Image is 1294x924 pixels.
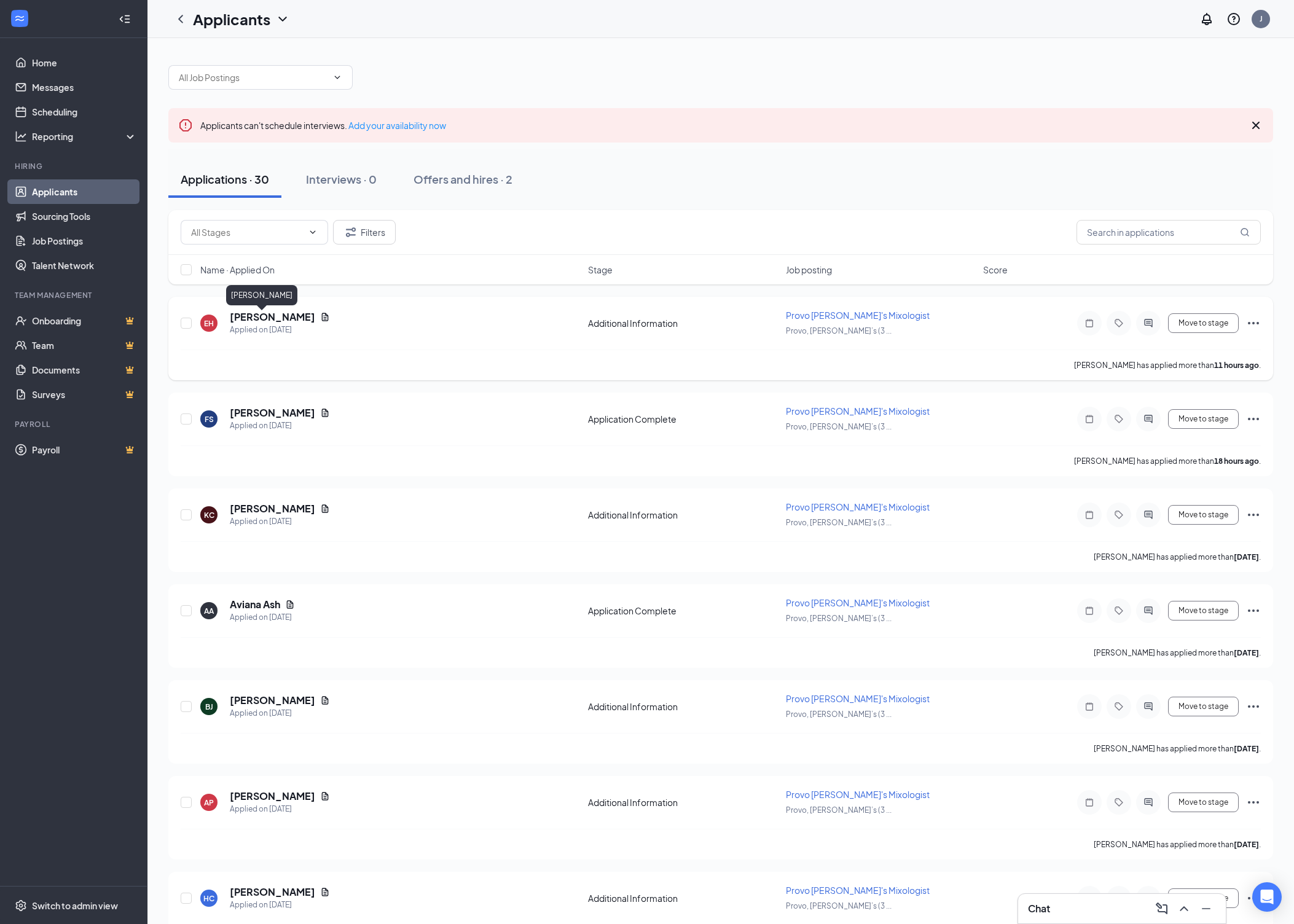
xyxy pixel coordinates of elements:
[1141,318,1156,328] svg: ActiveChat
[15,899,27,912] svg: Settings
[230,406,315,420] h5: [PERSON_NAME]
[1141,702,1156,711] svg: ActiveChat
[1177,901,1191,916] svg: ChevronUp
[588,317,778,329] div: Additional Information
[1168,601,1239,621] button: Move to stage
[230,515,330,528] div: Applied on [DATE]
[204,318,214,329] div: EH
[226,285,297,305] div: [PERSON_NAME]
[1168,793,1239,812] button: Move to stage
[1082,606,1097,616] svg: Note
[1168,697,1239,716] button: Move to stage
[588,509,778,521] div: Additional Information
[1082,797,1097,807] svg: Note
[1214,456,1259,466] b: 18 hours ago
[1168,888,1239,908] button: Move to stage
[1028,902,1050,915] h3: Chat
[230,803,330,815] div: Applied on [DATE]
[320,695,330,705] svg: Document
[32,179,137,204] a: Applicants
[32,50,137,75] a: Home
[1240,227,1250,237] svg: MagnifyingGlass
[1246,507,1261,522] svg: Ellipses
[32,899,118,912] div: Switch to admin view
[32,382,137,407] a: SurveysCrown
[230,885,315,899] h5: [PERSON_NAME]
[15,419,135,429] div: Payroll
[786,710,892,719] span: Provo, [PERSON_NAME]’s (3 ...
[15,130,27,143] svg: Analysis
[173,12,188,26] svg: ChevronLeft
[193,9,270,29] h1: Applicants
[786,805,892,815] span: Provo, [PERSON_NAME]’s (3 ...
[32,229,137,253] a: Job Postings
[1076,220,1261,245] input: Search in applications
[1246,795,1261,810] svg: Ellipses
[333,220,396,245] button: Filter Filters
[786,501,930,512] span: Provo [PERSON_NAME]'s Mixologist
[1174,899,1194,918] button: ChevronUp
[1168,409,1239,429] button: Move to stage
[230,707,330,719] div: Applied on [DATE]
[786,693,930,704] span: Provo [PERSON_NAME]'s Mixologist
[191,225,303,239] input: All Stages
[1112,702,1126,711] svg: Tag
[200,120,446,131] span: Applicants can't schedule interviews.
[203,893,214,904] div: HC
[230,598,280,611] h5: Aviana Ash
[348,120,446,131] a: Add your availability now
[1260,14,1263,24] div: J
[15,290,135,300] div: Team Management
[1112,510,1126,520] svg: Tag
[1082,414,1097,424] svg: Note
[230,310,315,324] h5: [PERSON_NAME]
[1141,797,1156,807] svg: ActiveChat
[320,408,330,418] svg: Document
[786,326,892,335] span: Provo, [PERSON_NAME]’s (3 ...
[1168,313,1239,333] button: Move to stage
[1249,118,1263,133] svg: Cross
[414,171,512,187] div: Offers and hires · 2
[230,899,330,911] div: Applied on [DATE]
[588,413,778,425] div: Application Complete
[786,310,930,321] span: Provo [PERSON_NAME]'s Mixologist
[1199,901,1214,916] svg: Minimize
[32,130,138,143] div: Reporting
[14,12,26,25] svg: WorkstreamLogo
[1112,797,1126,807] svg: Tag
[786,518,892,527] span: Provo, [PERSON_NAME]’s (3 ...
[32,253,137,278] a: Talent Network
[32,100,137,124] a: Scheduling
[1246,891,1261,906] svg: Ellipses
[786,901,892,910] span: Provo, [PERSON_NAME]’s (3 ...
[32,437,137,462] a: PayrollCrown
[1094,648,1261,658] p: [PERSON_NAME] has applied more than .
[230,694,315,707] h5: [PERSON_NAME]
[1155,901,1169,916] svg: ComposeMessage
[205,702,213,712] div: BJ
[1246,316,1261,331] svg: Ellipses
[1074,456,1261,466] p: [PERSON_NAME] has applied more than .
[588,700,778,713] div: Additional Information
[32,333,137,358] a: TeamCrown
[1112,318,1126,328] svg: Tag
[786,597,930,608] span: Provo [PERSON_NAME]'s Mixologist
[285,600,295,609] svg: Document
[32,358,137,382] a: DocumentsCrown
[320,887,330,897] svg: Document
[1214,361,1259,370] b: 11 hours ago
[178,118,193,133] svg: Error
[320,791,330,801] svg: Document
[1199,12,1214,26] svg: Notifications
[1152,899,1172,918] button: ComposeMessage
[343,225,358,240] svg: Filter
[332,72,342,82] svg: ChevronDown
[588,796,778,808] div: Additional Information
[1141,510,1156,520] svg: ActiveChat
[205,414,214,425] div: FS
[1112,606,1126,616] svg: Tag
[1082,702,1097,711] svg: Note
[1234,648,1259,657] b: [DATE]
[1234,840,1259,849] b: [DATE]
